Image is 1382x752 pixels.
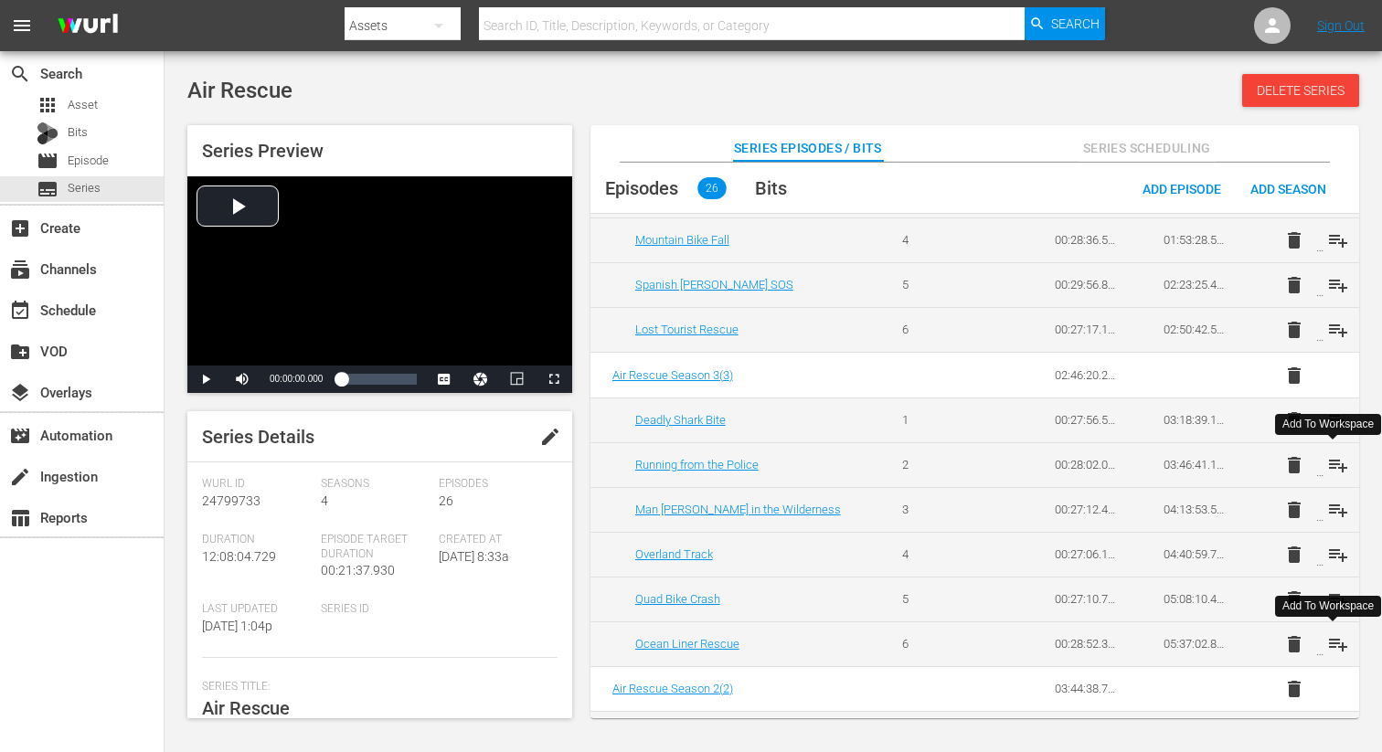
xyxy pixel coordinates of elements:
[880,217,989,262] td: 4
[880,262,989,307] td: 5
[1283,678,1305,700] span: delete
[612,682,733,695] a: Air Rescue Season 2(2)
[439,549,509,564] span: [DATE] 8:33a
[755,177,787,199] span: Bits
[202,493,260,508] span: 24799733
[1142,621,1250,666] td: 05:37:02.838
[1327,588,1349,610] span: playlist_add
[439,533,548,547] span: Created At
[635,233,729,247] a: Mountain Bike Fall
[635,503,841,516] a: Man [PERSON_NAME] in the Wilderness
[539,426,561,448] span: edit
[1327,544,1349,566] span: playlist_add
[9,425,31,447] span: Automation
[202,533,312,547] span: Duration
[1033,532,1142,577] td: 00:27:06.151
[1283,454,1305,476] span: delete
[880,487,989,532] td: 3
[439,493,453,508] span: 26
[1033,577,1142,621] td: 00:27:10.718
[9,507,31,529] span: Reports
[1272,354,1316,397] button: delete
[1236,172,1341,205] button: Add Season
[612,368,733,382] a: Air Rescue Season 3(3)
[37,122,58,144] div: Bits
[536,365,572,393] button: Fullscreen
[202,680,548,694] span: Series Title:
[11,15,33,37] span: menu
[1025,7,1105,40] button: Search
[1283,588,1305,610] span: delete
[341,374,416,385] div: Progress Bar
[1142,217,1250,262] td: 01:53:28.558
[1142,307,1250,352] td: 02:50:42.554
[202,426,314,448] span: Series Details
[1283,365,1305,387] span: delete
[9,259,31,281] span: Channels
[1272,308,1316,352] button: delete
[1033,442,1142,487] td: 00:28:02.042
[270,374,323,384] span: 00:00:00.000
[605,177,678,199] span: Episodes
[1272,398,1316,442] button: delete
[9,466,31,488] span: Ingestion
[1316,443,1360,487] button: playlist_add
[635,592,720,606] a: Quad Bike Crash
[1142,397,1250,442] td: 03:18:39.123
[1283,229,1305,251] span: delete
[1272,488,1316,532] button: delete
[187,78,292,103] span: Air Rescue
[1316,533,1360,577] button: playlist_add
[37,94,58,116] span: Asset
[1142,577,1250,621] td: 05:08:10.466
[9,217,31,239] span: Create
[439,477,548,492] span: Episodes
[1142,487,1250,532] td: 04:13:53.597
[635,278,793,291] a: Spanish [PERSON_NAME] SOS
[321,493,328,508] span: 4
[1283,633,1305,655] span: delete
[1283,499,1305,521] span: delete
[1327,633,1349,655] span: playlist_add
[880,532,989,577] td: 4
[68,123,88,142] span: Bits
[1242,74,1359,107] button: Delete Series
[1142,442,1250,487] td: 03:46:41.165
[1033,621,1142,666] td: 00:28:52.372
[880,397,989,442] td: 1
[635,637,739,651] a: Ocean Liner Rescue
[202,140,324,162] span: Series Preview
[635,323,739,336] a: Lost Tourist Rescue
[224,365,260,393] button: Mute
[1316,308,1360,352] button: playlist_add
[9,63,31,85] span: Search
[1033,666,1142,711] td: 03:44:38.752
[1327,454,1349,476] span: playlist_add
[1283,274,1305,296] span: delete
[1142,262,1250,307] td: 02:23:25.428
[1033,262,1142,307] td: 00:29:56.870
[321,602,431,617] span: Series ID
[44,5,132,48] img: ans4CAIJ8jUAAAAAAAAAAAAAAAAAAAAAAAAgQb4GAAAAAAAAAAAAAAAAAAAAAAAAJMjXAAAAAAAAAAAAAAAAAAAAAAAAgAT5G...
[68,152,109,170] span: Episode
[1272,577,1316,621] button: delete
[1128,182,1236,196] span: Add Episode
[1272,667,1316,711] button: delete
[68,179,101,197] span: Series
[321,477,431,492] span: Seasons
[1283,544,1305,566] span: delete
[202,549,276,564] span: 12:08:04.729
[321,533,431,562] span: Episode Target Duration
[1327,499,1349,521] span: playlist_add
[612,368,733,382] span: Air Rescue Season 3 ( 3 )
[1033,397,1142,442] td: 00:27:56.569
[1282,417,1374,432] div: Add To Workspace
[635,547,713,561] a: Overland Track
[68,96,98,114] span: Asset
[9,300,31,322] span: Schedule
[880,442,989,487] td: 2
[37,150,58,172] span: Episode
[1033,217,1142,262] td: 00:28:36.576
[1283,319,1305,341] span: delete
[1272,622,1316,666] button: delete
